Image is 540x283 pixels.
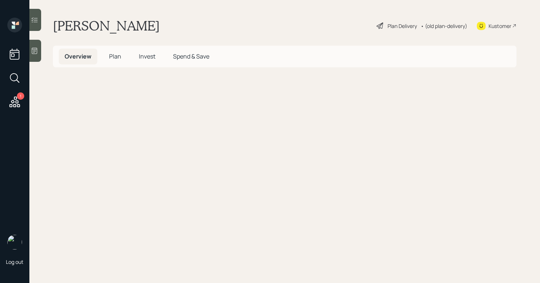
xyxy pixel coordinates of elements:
h1: [PERSON_NAME] [53,18,160,34]
div: Log out [6,258,24,265]
div: 1 [17,92,24,100]
span: Invest [139,52,155,60]
span: Overview [65,52,91,60]
div: • (old plan-delivery) [421,22,467,30]
img: robby-grisanti-headshot.png [7,235,22,250]
span: Spend & Save [173,52,209,60]
span: Plan [109,52,121,60]
div: Plan Delivery [388,22,417,30]
div: Kustomer [489,22,511,30]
